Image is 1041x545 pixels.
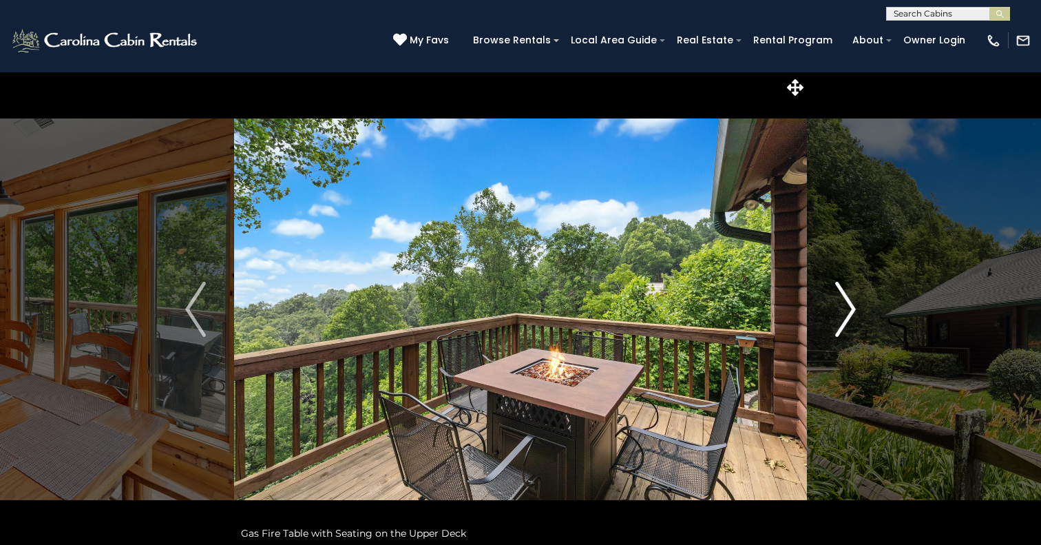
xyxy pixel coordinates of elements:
[1016,33,1031,48] img: mail-regular-white.png
[746,30,839,51] a: Rental Program
[835,282,856,337] img: arrow
[466,30,558,51] a: Browse Rentals
[670,30,740,51] a: Real Estate
[845,30,890,51] a: About
[410,33,449,48] span: My Favs
[10,27,201,54] img: White-1-2.png
[393,33,452,48] a: My Favs
[986,33,1001,48] img: phone-regular-white.png
[185,282,206,337] img: arrow
[896,30,972,51] a: Owner Login
[564,30,664,51] a: Local Area Guide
